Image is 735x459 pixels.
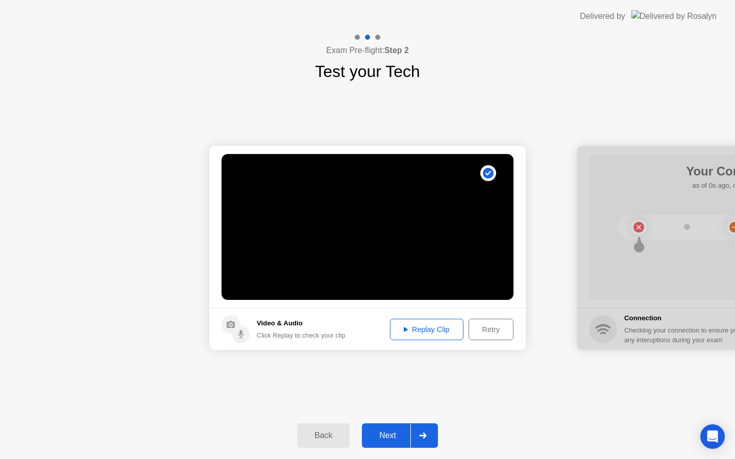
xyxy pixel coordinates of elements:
[394,325,460,334] div: Replay Clip
[384,46,409,55] b: Step 2
[297,423,350,448] button: Back
[472,325,510,334] div: Retry
[326,44,409,57] h4: Exam Pre-flight:
[631,10,717,22] img: Delivered by Rosalyn
[362,423,438,448] button: Next
[300,431,347,440] div: Back
[469,319,513,340] button: Retry
[580,10,625,22] div: Delivered by
[390,319,463,340] button: Replay Clip
[257,318,346,328] h5: Video & Audio
[315,59,420,84] h1: Test your Tech
[365,431,410,440] div: Next
[700,424,725,449] div: Open Intercom Messenger
[257,330,346,340] div: Click Replay to check your clip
